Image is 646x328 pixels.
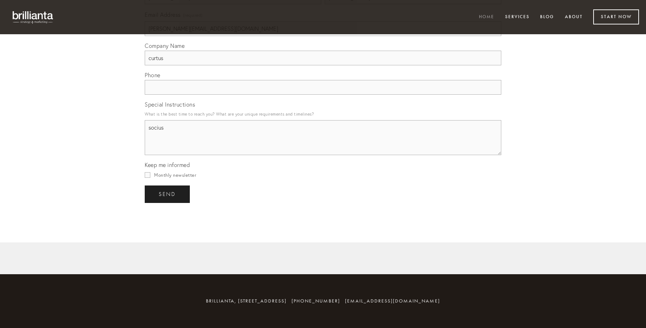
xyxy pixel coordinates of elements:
span: Monthly newsletter [154,172,196,178]
span: Special Instructions [145,101,195,108]
a: Services [501,12,534,23]
span: Company Name [145,42,185,49]
span: Phone [145,72,160,79]
a: [EMAIL_ADDRESS][DOMAIN_NAME] [345,298,440,304]
p: What is the best time to reach you? What are your unique requirements and timelines? [145,109,501,119]
textarea: socius [145,120,501,155]
a: About [560,12,587,23]
input: Monthly newsletter [145,172,150,178]
img: brillianta - research, strategy, marketing [7,7,59,27]
button: sendsend [145,185,190,203]
span: send [159,191,176,197]
a: Home [474,12,499,23]
span: brillianta, [STREET_ADDRESS] [206,298,287,304]
a: Blog [536,12,559,23]
span: Keep me informed [145,161,190,168]
span: [PHONE_NUMBER] [292,298,340,304]
a: Start Now [593,9,639,24]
